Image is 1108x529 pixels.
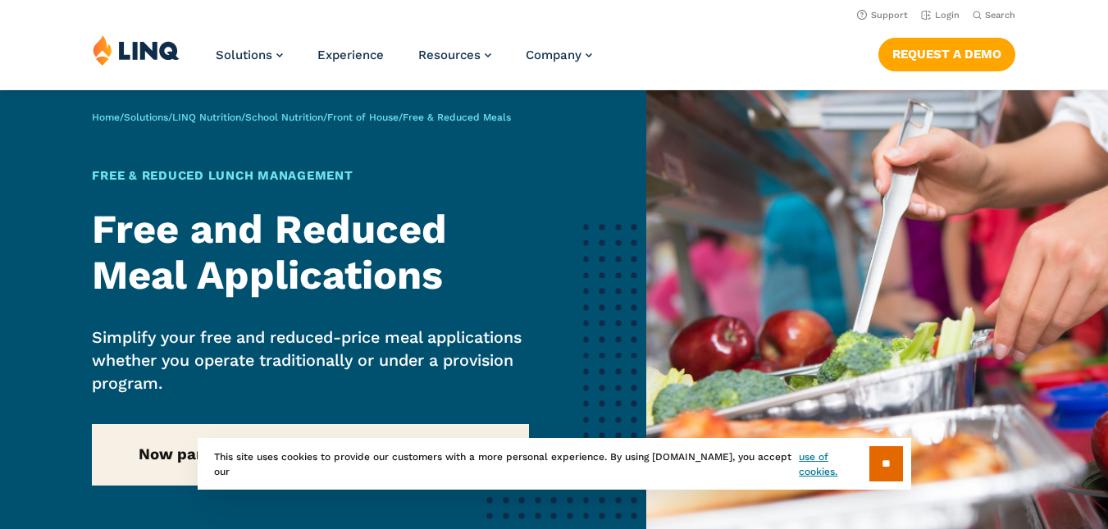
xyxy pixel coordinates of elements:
nav: Primary Navigation [216,34,592,89]
a: Experience [317,48,384,62]
span: Company [526,48,581,62]
p: Simplify your free and reduced-price meal applications whether you operate traditionally or under... [92,326,528,396]
nav: Button Navigation [878,34,1015,71]
a: Resources [418,48,491,62]
strong: Now part of our new [139,445,482,463]
span: Resources [418,48,481,62]
a: Support [857,10,908,21]
a: School Nutrition [245,112,323,123]
div: This site uses cookies to provide our customers with a more personal experience. By using [DOMAIN... [198,438,911,490]
a: use of cookies. [799,449,869,479]
button: Open Search Bar [973,9,1015,21]
a: Login [921,10,960,21]
a: Front of House [327,112,399,123]
h1: Free & Reduced Lunch Management [92,166,528,185]
span: Free & Reduced Meals [403,112,511,123]
span: Solutions [216,48,272,62]
a: LINQ Nutrition [172,112,241,123]
a: Solutions [216,48,283,62]
span: / / / / / [92,112,511,123]
img: LINQ | K‑12 Software [93,34,180,66]
span: Search [985,10,1015,21]
strong: Free and Reduced Meal Applications [92,206,447,299]
a: Request a Demo [878,38,1015,71]
a: Home [92,112,120,123]
a: Solutions [124,112,168,123]
a: Company [526,48,592,62]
